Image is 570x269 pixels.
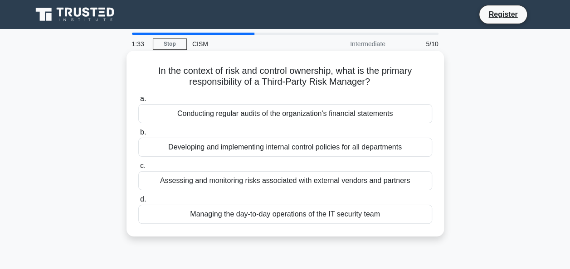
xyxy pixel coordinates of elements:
[138,104,432,123] div: Conducting regular audits of the organization's financial statements
[483,9,523,20] a: Register
[138,138,432,157] div: Developing and implementing internal control policies for all departments
[140,195,146,203] span: d.
[140,128,146,136] span: b.
[187,35,312,53] div: CISM
[391,35,444,53] div: 5/10
[140,162,146,169] span: c.
[138,171,432,190] div: Assessing and monitoring risks associated with external vendors and partners
[312,35,391,53] div: Intermediate
[138,205,432,224] div: Managing the day-to-day operations of the IT security team
[153,38,187,50] a: Stop
[127,35,153,53] div: 1:33
[137,65,433,88] h5: In the context of risk and control ownership, what is the primary responsibility of a Third-Party...
[140,95,146,102] span: a.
